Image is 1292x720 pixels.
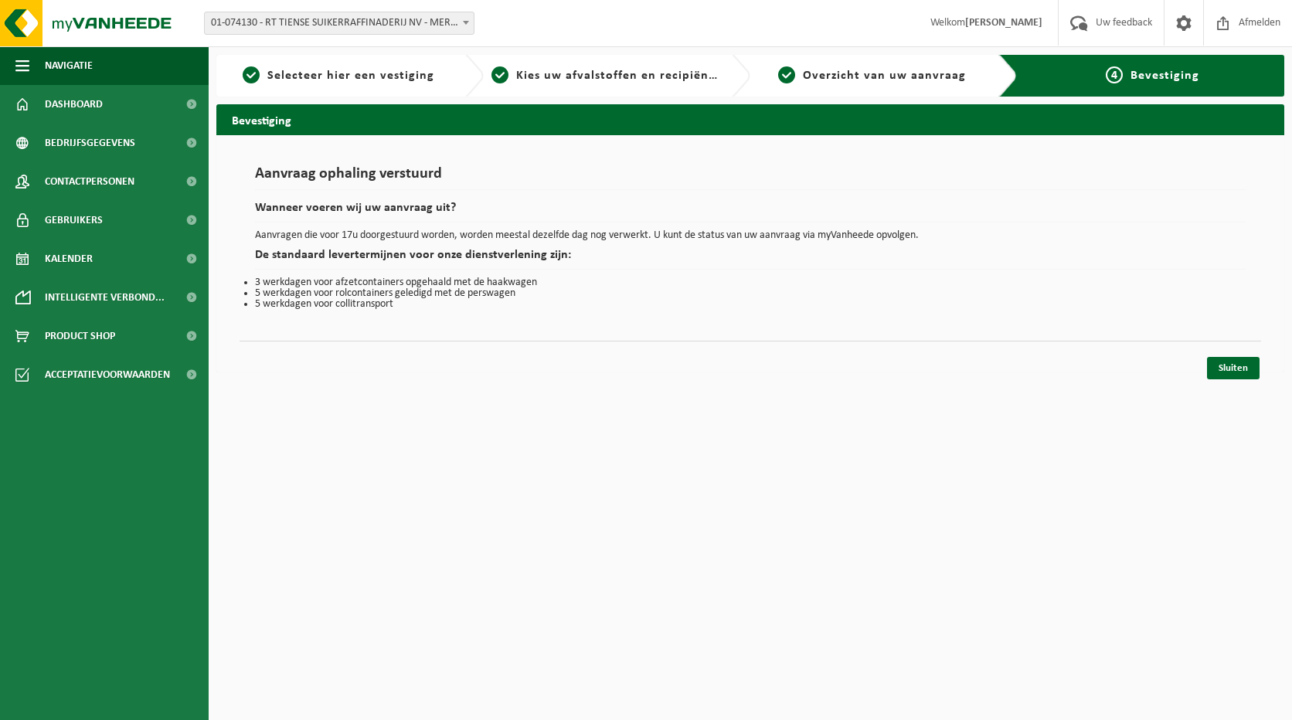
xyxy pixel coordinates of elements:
[965,17,1042,29] strong: [PERSON_NAME]
[45,355,170,394] span: Acceptatievoorwaarden
[45,85,103,124] span: Dashboard
[1207,357,1260,379] a: Sluiten
[45,239,93,278] span: Kalender
[224,66,453,85] a: 1Selecteer hier een vestiging
[1130,70,1199,82] span: Bevestiging
[243,66,260,83] span: 1
[778,66,795,83] span: 3
[216,104,1284,134] h2: Bevestiging
[758,66,987,85] a: 3Overzicht van uw aanvraag
[45,278,165,317] span: Intelligente verbond...
[267,70,434,82] span: Selecteer hier een vestiging
[516,70,729,82] span: Kies uw afvalstoffen en recipiënten
[255,299,1246,310] li: 5 werkdagen voor collitransport
[45,162,134,201] span: Contactpersonen
[1106,66,1123,83] span: 4
[255,202,1246,222] h2: Wanneer voeren wij uw aanvraag uit?
[255,288,1246,299] li: 5 werkdagen voor rolcontainers geledigd met de perswagen
[255,249,1246,270] h2: De standaard levertermijnen voor onze dienstverlening zijn:
[255,230,1246,241] p: Aanvragen die voor 17u doorgestuurd worden, worden meestal dezelfde dag nog verwerkt. U kunt de s...
[491,66,720,85] a: 2Kies uw afvalstoffen en recipiënten
[205,12,474,34] span: 01-074130 - RT TIENSE SUIKERRAFFINADERIJ NV - MERKSEM
[45,124,135,162] span: Bedrijfsgegevens
[45,317,115,355] span: Product Shop
[204,12,474,35] span: 01-074130 - RT TIENSE SUIKERRAFFINADERIJ NV - MERKSEM
[45,46,93,85] span: Navigatie
[45,201,103,239] span: Gebruikers
[803,70,966,82] span: Overzicht van uw aanvraag
[491,66,508,83] span: 2
[255,277,1246,288] li: 3 werkdagen voor afzetcontainers opgehaald met de haakwagen
[255,166,1246,190] h1: Aanvraag ophaling verstuurd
